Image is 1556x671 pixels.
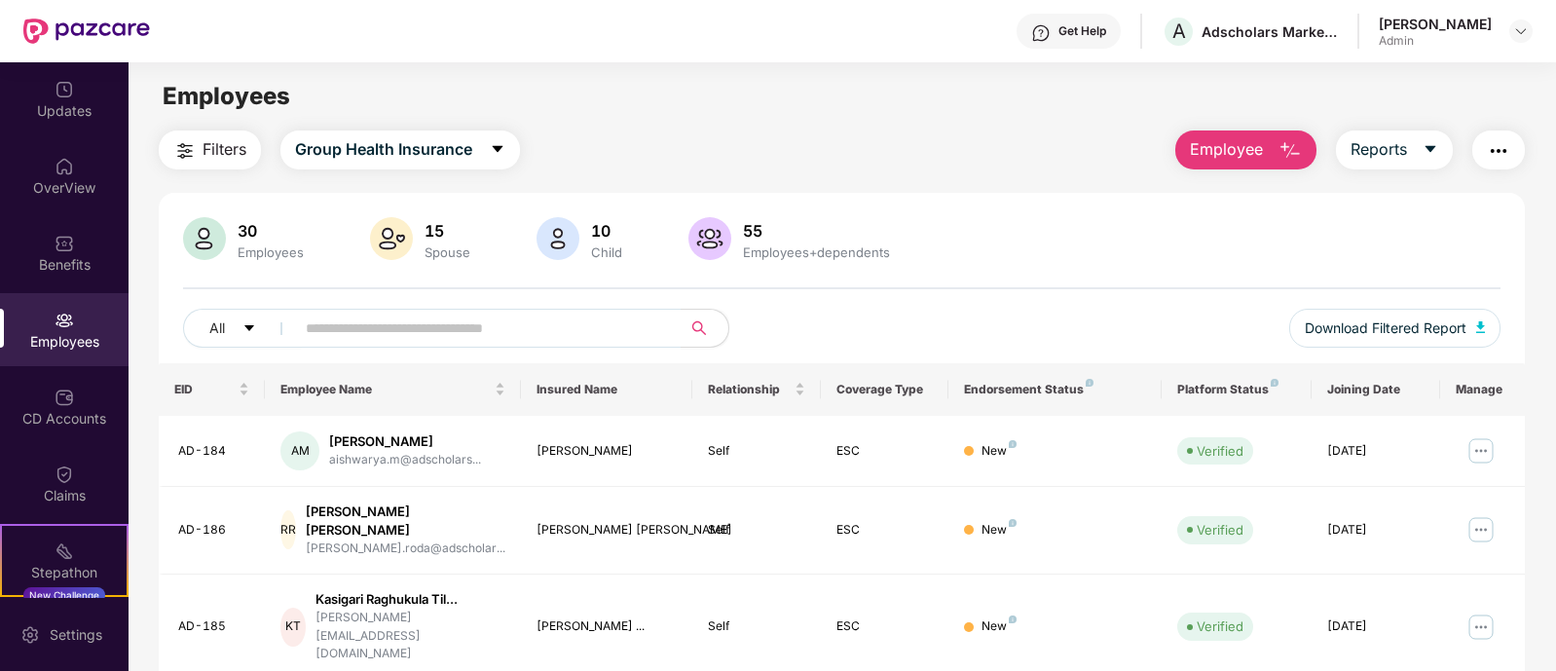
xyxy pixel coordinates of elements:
[329,432,481,451] div: [PERSON_NAME]
[2,563,127,582] div: Stepathon
[537,521,676,540] div: [PERSON_NAME] [PERSON_NAME]
[587,244,626,260] div: Child
[1379,15,1492,33] div: [PERSON_NAME]
[708,382,791,397] span: Relationship
[421,244,474,260] div: Spouse
[20,625,40,645] img: svg+xml;base64,PHN2ZyBpZD0iU2V0dGluZy0yMHgyMCIgeG1sbnM9Imh0dHA6Ly93d3cudzMub3JnLzIwMDAvc3ZnIiB3aW...
[159,363,266,416] th: EID
[183,309,302,348] button: Allcaret-down
[209,317,225,339] span: All
[1031,23,1051,43] img: svg+xml;base64,PHN2ZyBpZD0iSGVscC0zMngzMiIgeG1sbnM9Imh0dHA6Ly93d3cudzMub3JnLzIwMDAvc3ZnIiB3aWR0aD...
[982,521,1017,540] div: New
[1465,612,1497,643] img: manageButton
[178,521,250,540] div: AD-186
[280,431,319,470] div: AM
[55,311,74,330] img: svg+xml;base64,PHN2ZyBpZD0iRW1wbG95ZWVzIiB4bWxucz0iaHR0cDovL3d3dy53My5vcmcvMjAwMC9zdmciIHdpZHRoPS...
[1327,617,1425,636] div: [DATE]
[1009,440,1017,448] img: svg+xml;base64,PHN2ZyB4bWxucz0iaHR0cDovL3d3dy53My5vcmcvMjAwMC9zdmciIHdpZHRoPSI4IiBoZWlnaHQ9IjgiIH...
[1465,514,1497,545] img: manageButton
[1278,139,1302,163] img: svg+xml;base64,PHN2ZyB4bWxucz0iaHR0cDovL3d3dy53My5vcmcvMjAwMC9zdmciIHhtbG5zOnhsaW5rPSJodHRwOi8vd3...
[708,442,805,461] div: Self
[964,382,1146,397] div: Endorsement Status
[1086,379,1093,387] img: svg+xml;base64,PHN2ZyB4bWxucz0iaHR0cDovL3d3dy53My5vcmcvMjAwMC9zdmciIHdpZHRoPSI4IiBoZWlnaHQ9IjgiIH...
[836,442,934,461] div: ESC
[163,82,290,110] span: Employees
[1175,130,1316,169] button: Employee
[55,465,74,484] img: svg+xml;base64,PHN2ZyBpZD0iQ2xhaW0iIHhtbG5zPSJodHRwOi8vd3d3LnczLm9yZy8yMDAwL3N2ZyIgd2lkdGg9IjIwIi...
[1289,309,1501,348] button: Download Filtered Report
[587,221,626,241] div: 10
[280,608,306,647] div: KT
[537,442,676,461] div: [PERSON_NAME]
[692,363,821,416] th: Relationship
[55,157,74,176] img: svg+xml;base64,PHN2ZyBpZD0iSG9tZSIgeG1sbnM9Imh0dHA6Ly93d3cudzMub3JnLzIwMDAvc3ZnIiB3aWR0aD0iMjAiIG...
[708,521,805,540] div: Self
[1190,137,1263,162] span: Employee
[1487,139,1510,163] img: svg+xml;base64,PHN2ZyB4bWxucz0iaHR0cDovL3d3dy53My5vcmcvMjAwMC9zdmciIHdpZHRoPSIyNCIgaGVpZ2h0PSIyNC...
[173,139,197,163] img: svg+xml;base64,PHN2ZyB4bWxucz0iaHR0cDovL3d3dy53My5vcmcvMjAwMC9zdmciIHdpZHRoPSIyNCIgaGVpZ2h0PSIyNC...
[1009,615,1017,623] img: svg+xml;base64,PHN2ZyB4bWxucz0iaHR0cDovL3d3dy53My5vcmcvMjAwMC9zdmciIHdpZHRoPSI4IiBoZWlnaHQ9IjgiIH...
[836,521,934,540] div: ESC
[1197,616,1243,636] div: Verified
[1305,317,1466,339] span: Download Filtered Report
[1336,130,1453,169] button: Reportscaret-down
[306,503,505,540] div: [PERSON_NAME] [PERSON_NAME]
[982,442,1017,461] div: New
[1058,23,1106,39] div: Get Help
[1202,22,1338,41] div: Adscholars Marketing India Private Limited
[521,363,691,416] th: Insured Name
[234,244,308,260] div: Employees
[203,137,246,162] span: Filters
[537,217,579,260] img: svg+xml;base64,PHN2ZyB4bWxucz0iaHR0cDovL3d3dy53My5vcmcvMjAwMC9zdmciIHhtbG5zOnhsaW5rPSJodHRwOi8vd3...
[44,625,108,645] div: Settings
[708,617,805,636] div: Self
[242,321,256,337] span: caret-down
[1177,382,1296,397] div: Platform Status
[739,221,894,241] div: 55
[1423,141,1438,159] span: caret-down
[306,540,505,558] div: [PERSON_NAME].roda@adscholar...
[23,587,105,603] div: New Challenge
[329,451,481,469] div: aishwarya.m@adscholars...
[178,442,250,461] div: AD-184
[1327,442,1425,461] div: [DATE]
[681,320,719,336] span: search
[178,617,250,636] div: AD-185
[1197,520,1243,540] div: Verified
[280,510,296,549] div: RR
[174,382,236,397] span: EID
[1172,19,1186,43] span: A
[490,141,505,159] span: caret-down
[982,617,1017,636] div: New
[315,609,506,664] div: [PERSON_NAME][EMAIL_ADDRESS][DOMAIN_NAME]
[681,309,729,348] button: search
[1197,441,1243,461] div: Verified
[1440,363,1526,416] th: Manage
[1271,379,1278,387] img: svg+xml;base64,PHN2ZyB4bWxucz0iaHR0cDovL3d3dy53My5vcmcvMjAwMC9zdmciIHdpZHRoPSI4IiBoZWlnaHQ9IjgiIH...
[836,617,934,636] div: ESC
[55,234,74,253] img: svg+xml;base64,PHN2ZyBpZD0iQmVuZWZpdHMiIHhtbG5zPSJodHRwOi8vd3d3LnczLm9yZy8yMDAwL3N2ZyIgd2lkdGg9Ij...
[295,137,472,162] span: Group Health Insurance
[23,19,150,44] img: New Pazcare Logo
[1465,435,1497,466] img: manageButton
[234,221,308,241] div: 30
[265,363,521,416] th: Employee Name
[421,221,474,241] div: 15
[739,244,894,260] div: Employees+dependents
[280,130,520,169] button: Group Health Insurancecaret-down
[537,617,676,636] div: [PERSON_NAME] ...
[1327,521,1425,540] div: [DATE]
[1379,33,1492,49] div: Admin
[1009,519,1017,527] img: svg+xml;base64,PHN2ZyB4bWxucz0iaHR0cDovL3d3dy53My5vcmcvMjAwMC9zdmciIHdpZHRoPSI4IiBoZWlnaHQ9IjgiIH...
[315,590,506,609] div: Kasigari Raghukula Til...
[688,217,731,260] img: svg+xml;base64,PHN2ZyB4bWxucz0iaHR0cDovL3d3dy53My5vcmcvMjAwMC9zdmciIHhtbG5zOnhsaW5rPSJodHRwOi8vd3...
[55,541,74,561] img: svg+xml;base64,PHN2ZyB4bWxucz0iaHR0cDovL3d3dy53My5vcmcvMjAwMC9zdmciIHdpZHRoPSIyMSIgaGVpZ2h0PSIyMC...
[370,217,413,260] img: svg+xml;base64,PHN2ZyB4bWxucz0iaHR0cDovL3d3dy53My5vcmcvMjAwMC9zdmciIHhtbG5zOnhsaW5rPSJodHRwOi8vd3...
[1312,363,1440,416] th: Joining Date
[1476,321,1486,333] img: svg+xml;base64,PHN2ZyB4bWxucz0iaHR0cDovL3d3dy53My5vcmcvMjAwMC9zdmciIHhtbG5zOnhsaW5rPSJodHRwOi8vd3...
[1513,23,1529,39] img: svg+xml;base64,PHN2ZyBpZD0iRHJvcGRvd24tMzJ4MzIiIHhtbG5zPSJodHRwOi8vd3d3LnczLm9yZy8yMDAwL3N2ZyIgd2...
[159,130,261,169] button: Filters
[183,217,226,260] img: svg+xml;base64,PHN2ZyB4bWxucz0iaHR0cDovL3d3dy53My5vcmcvMjAwMC9zdmciIHhtbG5zOnhsaW5rPSJodHRwOi8vd3...
[1351,137,1407,162] span: Reports
[821,363,949,416] th: Coverage Type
